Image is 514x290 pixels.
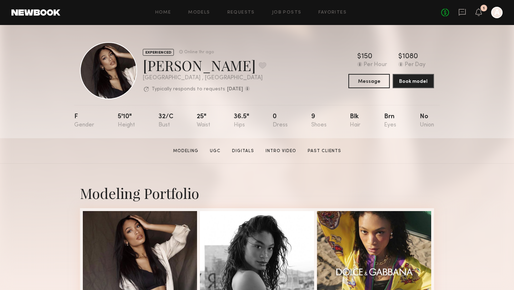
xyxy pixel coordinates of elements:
div: 1 [483,6,485,10]
a: Models [188,10,210,15]
a: Requests [227,10,255,15]
div: 150 [361,53,372,60]
div: 0 [273,114,288,128]
button: Message [348,74,390,88]
div: $ [357,53,361,60]
button: Book model [393,74,434,88]
a: UGC [207,148,223,154]
a: Modeling [170,148,201,154]
div: Per Day [405,62,425,68]
div: Modeling Portfolio [80,184,434,202]
a: Job Posts [272,10,302,15]
div: 36.5" [234,114,249,128]
a: Intro Video [263,148,299,154]
div: 5'10" [118,114,135,128]
div: Online 1hr ago [184,50,214,55]
div: 9 [311,114,327,128]
div: [PERSON_NAME] [143,56,266,75]
div: 32/c [158,114,173,128]
div: Blk [350,114,361,128]
div: EXPERIENCED [143,49,174,56]
b: [DATE] [227,87,243,92]
div: No [420,114,434,128]
a: Home [155,10,171,15]
div: 25" [197,114,210,128]
div: Per Hour [364,62,387,68]
a: A [491,7,503,18]
div: F [74,114,94,128]
a: Digitals [229,148,257,154]
div: 1080 [402,53,418,60]
div: Brn [384,114,396,128]
div: $ [398,53,402,60]
a: Favorites [318,10,347,15]
div: [GEOGRAPHIC_DATA] , [GEOGRAPHIC_DATA] [143,75,266,81]
p: Typically responds to requests [152,87,225,92]
a: Past Clients [305,148,344,154]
